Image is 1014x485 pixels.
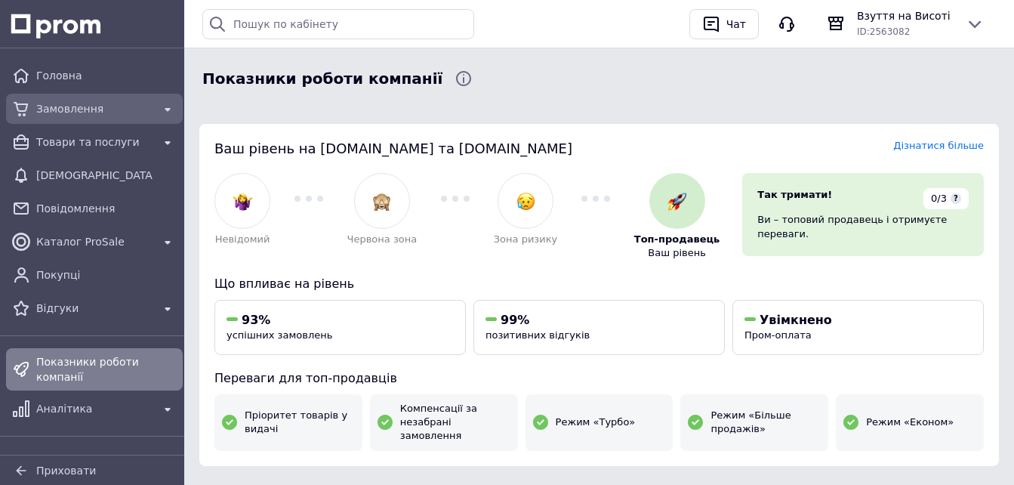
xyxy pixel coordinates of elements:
span: Режим «Економ» [866,415,954,429]
span: Режим «Більше продажів» [710,409,821,436]
span: Показники роботи компанії [202,68,442,90]
span: 93% [242,313,270,327]
img: :woman-shrugging: [233,192,252,211]
a: Дізнатися більше [893,140,984,151]
span: Топ-продавець [634,233,720,246]
span: Покупці [36,267,177,283]
span: 99% [501,313,529,327]
div: 0/3 [923,188,969,209]
span: Ваш рівень [648,246,706,260]
img: :see_no_evil: [372,192,391,211]
span: Пром-оплата [744,329,812,341]
img: :disappointed_relieved: [516,192,535,211]
span: Показники роботи компанії [36,354,177,385]
div: Ви – топовий продавець і отримуєте переваги. [757,213,969,240]
div: Чат [723,13,749,36]
span: Червона зона [347,233,418,246]
span: Приховати [36,465,96,477]
button: Чат [689,9,759,39]
span: ? [951,193,961,204]
span: Замовлення [36,101,153,116]
span: Переваги для топ-продавців [214,371,397,385]
span: Ваш рівень на [DOMAIN_NAME] та [DOMAIN_NAME] [214,141,572,156]
span: Взуття на Висоті [857,8,954,23]
span: ID: 2563082 [857,26,910,37]
span: Товари та послуги [36,134,153,150]
span: успішних замовлень [227,329,332,341]
span: Зона ризику [494,233,558,246]
span: Відгуки [36,301,153,316]
span: Пріоритет товарів у видачі [245,409,355,436]
input: Пошук по кабінету [202,9,474,39]
span: Що впливає на рівень [214,276,354,291]
button: УвімкненоПром-оплата [732,300,984,355]
span: Режим «Турбо» [556,415,636,429]
span: Повідомлення [36,201,177,216]
button: 99%позитивних відгуків [473,300,725,355]
span: Головна [36,68,177,83]
span: [DEMOGRAPHIC_DATA] [36,168,153,183]
span: позитивних відгуків [485,329,590,341]
span: Увімкнено [760,313,832,327]
span: Аналітика [36,401,153,416]
span: Каталог ProSale [36,234,153,249]
button: 93%успішних замовлень [214,300,466,355]
span: Невідомий [215,233,270,246]
span: Так тримати! [757,189,832,200]
span: Компенсації за незабрані замовлення [400,402,510,443]
img: :rocket: [667,192,686,211]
